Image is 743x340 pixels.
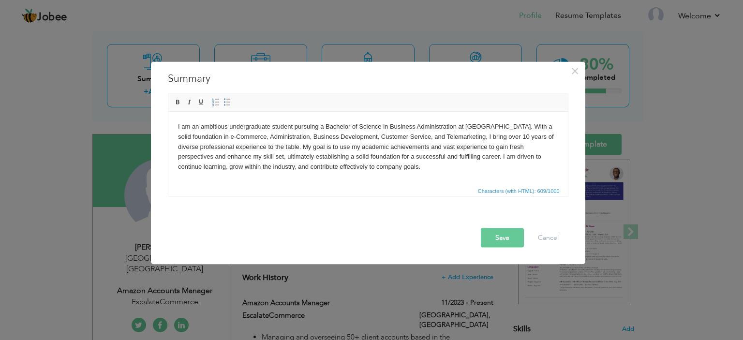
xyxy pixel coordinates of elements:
[476,186,562,195] span: Characters (with HTML): 609/1000
[222,97,233,107] a: Insert/Remove Bulleted List
[196,97,207,107] a: Underline
[481,228,524,247] button: Save
[168,71,568,86] h3: Summary
[571,62,579,79] span: ×
[567,63,583,78] button: Close
[173,97,183,107] a: Bold
[476,186,563,195] div: Statistics
[184,97,195,107] a: Italic
[528,228,568,247] button: Cancel
[168,112,568,184] iframe: Rich Text Editor, summaryEditor
[210,97,221,107] a: Insert/Remove Numbered List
